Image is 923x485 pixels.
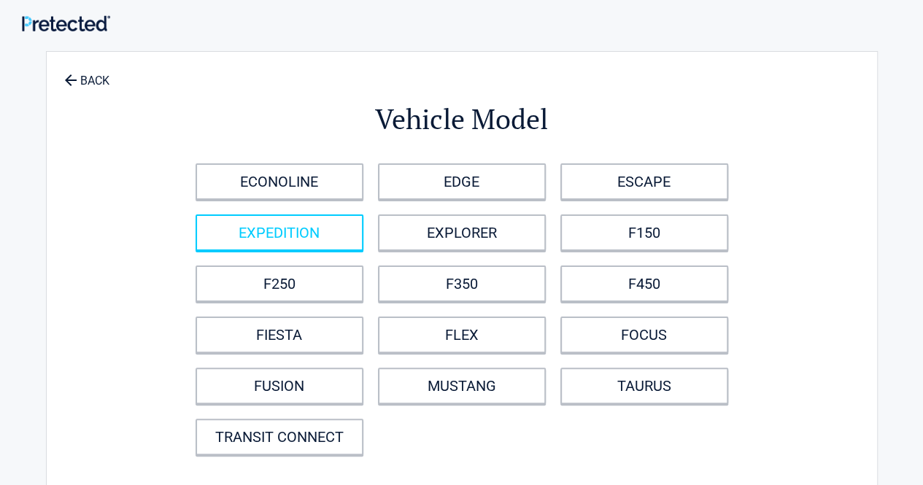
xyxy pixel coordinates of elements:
a: TRANSIT CONNECT [196,419,363,455]
a: EXPLORER [378,214,546,251]
a: TAURUS [560,368,728,404]
img: Main Logo [22,15,110,31]
a: F350 [378,265,546,302]
a: ESCAPE [560,163,728,200]
a: EDGE [378,163,546,200]
a: F450 [560,265,728,302]
a: F250 [196,265,363,302]
a: FIESTA [196,317,363,353]
a: F150 [560,214,728,251]
a: EXPEDITION [196,214,363,251]
a: ECONOLINE [196,163,363,200]
a: MUSTANG [378,368,546,404]
a: BACK [61,61,112,87]
a: FUSION [196,368,363,404]
a: FLEX [378,317,546,353]
h2: Vehicle Model [127,101,797,138]
a: FOCUS [560,317,728,353]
